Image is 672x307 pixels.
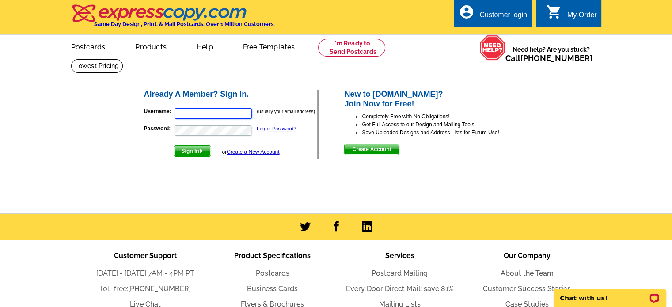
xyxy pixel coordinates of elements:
[174,145,211,157] button: Sign In
[182,36,227,57] a: Help
[114,251,177,260] span: Customer Support
[345,144,399,155] span: Create Account
[57,36,120,57] a: Postcards
[234,251,311,260] span: Product Specifications
[362,113,529,121] li: Completely Free with No Obligations!
[144,107,174,115] label: Username:
[229,36,309,57] a: Free Templates
[82,284,209,294] li: Toll-free:
[346,284,454,293] a: Every Door Direct Mail: save 81%
[362,121,529,129] li: Get Full Access to our Design and Mailing Tools!
[222,148,279,156] div: or
[479,35,505,61] img: help
[505,45,597,63] span: Need help? Are you stuck?
[144,90,318,99] h2: Already A Member? Sign In.
[94,21,275,27] h4: Same Day Design, Print, & Mail Postcards. Over 1 Million Customers.
[199,149,203,153] img: button-next-arrow-white.png
[479,11,527,23] div: Customer login
[247,284,298,293] a: Business Cards
[257,126,296,131] a: Forgot Password?
[256,269,289,277] a: Postcards
[505,53,592,63] span: Call
[257,109,315,114] small: (usually your email address)
[344,144,399,155] button: Create Account
[71,11,275,27] a: Same Day Design, Print, & Mail Postcards. Over 1 Million Customers.
[385,251,414,260] span: Services
[504,251,551,260] span: Our Company
[501,269,554,277] a: About the Team
[567,11,597,23] div: My Order
[520,53,592,63] a: [PHONE_NUMBER]
[548,279,672,307] iframe: LiveChat chat widget
[458,10,527,21] a: account_circle Customer login
[362,129,529,136] li: Save Uploaded Designs and Address Lists for Future Use!
[144,125,174,133] label: Password:
[82,268,209,279] li: [DATE] - [DATE] 7AM - 4PM PT
[128,284,191,293] a: [PHONE_NUMBER]
[372,269,428,277] a: Postcard Mailing
[344,90,529,109] h2: New to [DOMAIN_NAME]? Join Now for Free!
[121,36,181,57] a: Products
[174,146,211,156] span: Sign In
[227,149,279,155] a: Create a New Account
[483,284,571,293] a: Customer Success Stories
[546,10,597,21] a: shopping_cart My Order
[458,4,474,20] i: account_circle
[546,4,562,20] i: shopping_cart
